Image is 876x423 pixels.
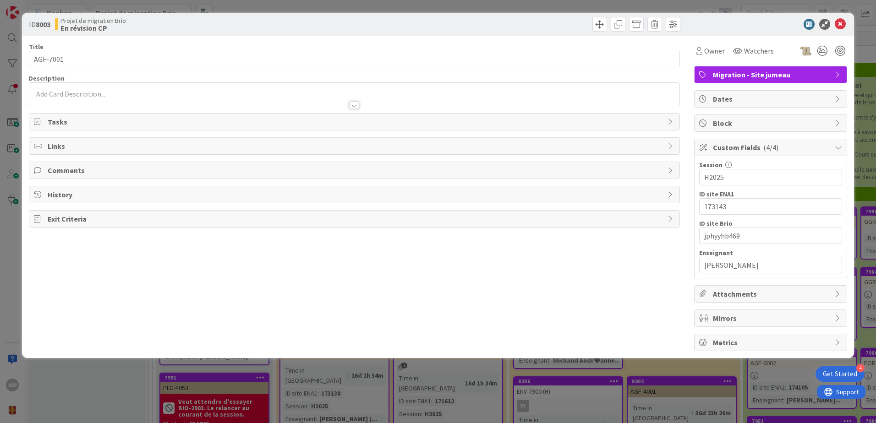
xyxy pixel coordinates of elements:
[699,161,723,169] label: Session
[48,213,663,224] span: Exit Criteria
[29,74,65,82] span: Description
[763,143,778,152] span: ( 4/4 )
[699,219,733,228] label: ID site Brio
[60,24,126,32] b: En révision CP
[48,141,663,152] span: Links
[856,364,865,372] div: 4
[699,249,733,257] label: Enseignant
[29,51,680,67] input: type card name here...
[19,1,42,12] span: Support
[713,313,830,324] span: Mirrors
[823,369,857,379] div: Get Started
[713,288,830,299] span: Attachments
[48,189,663,200] span: History
[60,17,126,24] span: Projet de migration Brio
[744,45,774,56] span: Watchers
[713,142,830,153] span: Custom Fields
[29,43,44,51] label: Title
[48,165,663,176] span: Comments
[713,337,830,348] span: Metrics
[699,190,734,198] label: ID site ENA1
[48,116,663,127] span: Tasks
[704,45,725,56] span: Owner
[713,93,830,104] span: Dates
[816,366,865,382] div: Open Get Started checklist, remaining modules: 4
[36,20,50,29] b: 8003
[713,69,830,80] span: Migration - Site jumeau
[29,19,50,30] span: ID
[713,118,830,129] span: Block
